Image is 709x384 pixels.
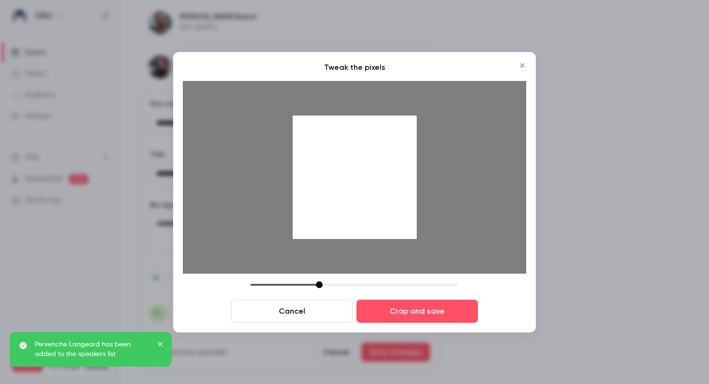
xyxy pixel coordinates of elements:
button: close [157,340,164,351]
p: Pervenche Langeard has been added to the speakers list [35,340,150,359]
button: Crop and save [356,300,478,323]
button: Cancel [231,300,353,323]
button: Close [513,56,532,75]
p: Tweak the pixels [183,62,526,73]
